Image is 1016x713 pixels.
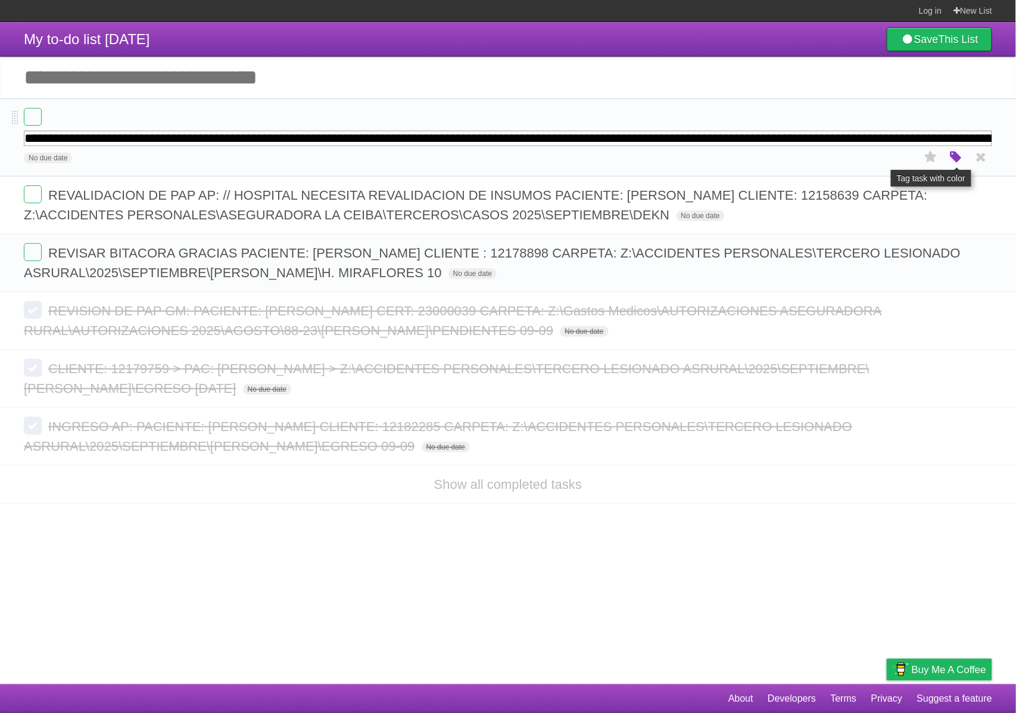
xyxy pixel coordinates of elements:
[920,147,942,167] label: Star task
[24,359,42,377] label: Done
[887,659,992,681] a: Buy me a coffee
[917,687,992,710] a: Suggest a feature
[560,326,608,337] span: No due date
[871,687,902,710] a: Privacy
[24,419,852,454] span: INGRESO AP: PACIENTE: [PERSON_NAME] CLIENTE: 12182285 CARPETA: Z:\ACCIDENTES PERSONALES\TERCERO L...
[24,31,150,47] span: My to-do list [DATE]
[24,188,928,222] span: REVALIDACION DE PAP AP: // HOSPITAL NECESITA REVALIDACION DE INSUMOS PACIENTE: [PERSON_NAME] CLIE...
[831,687,857,710] a: Terms
[24,185,42,203] label: Done
[243,384,291,395] span: No due date
[434,477,582,492] a: Show all completed tasks
[24,417,42,435] label: Done
[24,301,42,319] label: Done
[677,210,725,221] span: No due date
[448,268,497,279] span: No due date
[24,246,961,280] span: REVISAR BITACORA GRACIAS PACIENTE: [PERSON_NAME] CLIENTE : 12178898 CARPETA: Z:\ACCIDENTES PERSON...
[939,33,978,45] b: This List
[887,27,992,51] a: SaveThis List
[24,153,72,163] span: No due date
[24,361,869,396] span: CLIENTE: 12179759 > PAC: [PERSON_NAME] > Z:\ACCIDENTES PERSONALES\TERCERO LESIONADO ASRURAL\2025\...
[24,108,42,126] label: Done
[768,687,816,710] a: Developers
[24,303,882,338] span: REVISION DE PAP GM: PACIENTE: [PERSON_NAME] CERT: 23000039 CARPETA: Z:\Gastos Medicos\AUTORIZACIO...
[422,442,470,452] span: No due date
[893,659,909,680] img: Buy me a coffee
[24,243,42,261] label: Done
[728,687,753,710] a: About
[912,659,986,680] span: Buy me a coffee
